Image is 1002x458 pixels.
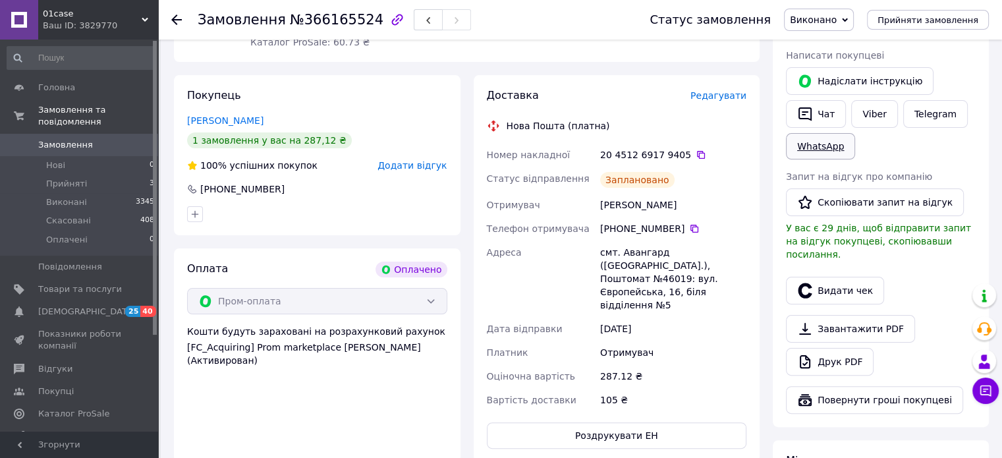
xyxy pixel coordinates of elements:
span: Повідомлення [38,261,102,273]
span: Скасовані [46,215,91,227]
a: [PERSON_NAME] [187,115,264,126]
button: Повернути гроші покупцеві [786,386,963,414]
span: Каталог ProSale: 60.73 ₴ [250,37,370,47]
span: №366165524 [290,12,383,28]
span: Замовлення [198,12,286,28]
div: [PHONE_NUMBER] [199,183,286,196]
span: Нові [46,159,65,171]
span: 25 [125,306,140,317]
span: 3 [150,178,154,190]
span: 0 [150,234,154,246]
span: Запит на відгук про компанію [786,171,932,182]
div: Отримувач [598,341,749,364]
span: Вартість доставки [487,395,576,405]
span: 408 [140,215,154,227]
button: Прийняти замовлення [867,10,989,30]
span: Замовлення та повідомлення [38,104,158,128]
span: 100% [200,160,227,171]
span: Виконані [46,196,87,208]
span: Товари та послуги [38,283,122,295]
span: Покупець [187,89,241,101]
div: Оплачено [376,262,447,277]
span: Оплачені [46,234,88,246]
span: Аналітика [38,430,84,442]
div: [DATE] [598,317,749,341]
span: 0 [150,159,154,171]
div: 1 замовлення у вас на 287,12 ₴ [187,132,352,148]
span: Телефон отримувача [487,223,590,234]
span: 40 [140,306,155,317]
span: Прийняти замовлення [877,15,978,25]
button: Чат з покупцем [972,378,999,404]
div: 287.12 ₴ [598,364,749,388]
span: Статус відправлення [487,173,590,184]
span: Показники роботи компанії [38,328,122,352]
span: Доставка [487,89,539,101]
a: Telegram [903,100,968,128]
div: 105 ₴ [598,388,749,412]
div: успішних покупок [187,159,318,172]
span: 01case [43,8,142,20]
span: Дата відправки [487,324,563,334]
span: Номер накладної [487,150,571,160]
span: Відгуки [38,363,72,375]
div: Повернутися назад [171,13,182,26]
span: У вас є 29 днів, щоб відправити запит на відгук покупцеві, скопіювавши посилання. [786,223,971,260]
button: Чат [786,100,846,128]
div: [PHONE_NUMBER] [600,222,746,235]
span: Каталог ProSale [38,408,109,420]
a: Viber [851,100,897,128]
span: [DEMOGRAPHIC_DATA] [38,306,136,318]
div: Ваш ID: 3829770 [43,20,158,32]
a: Друк PDF [786,348,874,376]
div: смт. Авангард ([GEOGRAPHIC_DATA].), Поштомат №46019: вул. Європейська, 16, біля відділення №5 [598,241,749,317]
div: 20 4512 6917 9405 [600,148,746,161]
div: [FC_Acquiring] Prom marketplace [PERSON_NAME] (Активирован) [187,341,447,367]
div: Заплановано [600,172,675,188]
div: Кошти будуть зараховані на розрахунковий рахунок [187,325,447,367]
span: Покупці [38,386,74,397]
span: Оплата [187,262,228,275]
button: Роздрукувати ЕН [487,422,747,449]
button: Надіслати інструкцію [786,67,933,95]
a: Завантажити PDF [786,315,915,343]
button: Скопіювати запит на відгук [786,188,964,216]
span: Оціночна вартість [487,371,575,382]
span: Додати відгук [377,160,447,171]
span: Головна [38,82,75,94]
span: Прийняті [46,178,87,190]
button: Видати чек [786,277,884,304]
span: Редагувати [690,90,746,101]
span: Виконано [790,14,837,25]
span: Замовлення [38,139,93,151]
span: 3345 [136,196,154,208]
span: Адреса [487,247,522,258]
span: Отримувач [487,200,540,210]
input: Пошук [7,46,155,70]
a: WhatsApp [786,133,855,159]
span: Платник [487,347,528,358]
span: Написати покупцеві [786,50,884,61]
div: Нова Пошта (платна) [503,119,613,132]
div: Статус замовлення [650,13,771,26]
div: [PERSON_NAME] [598,193,749,217]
